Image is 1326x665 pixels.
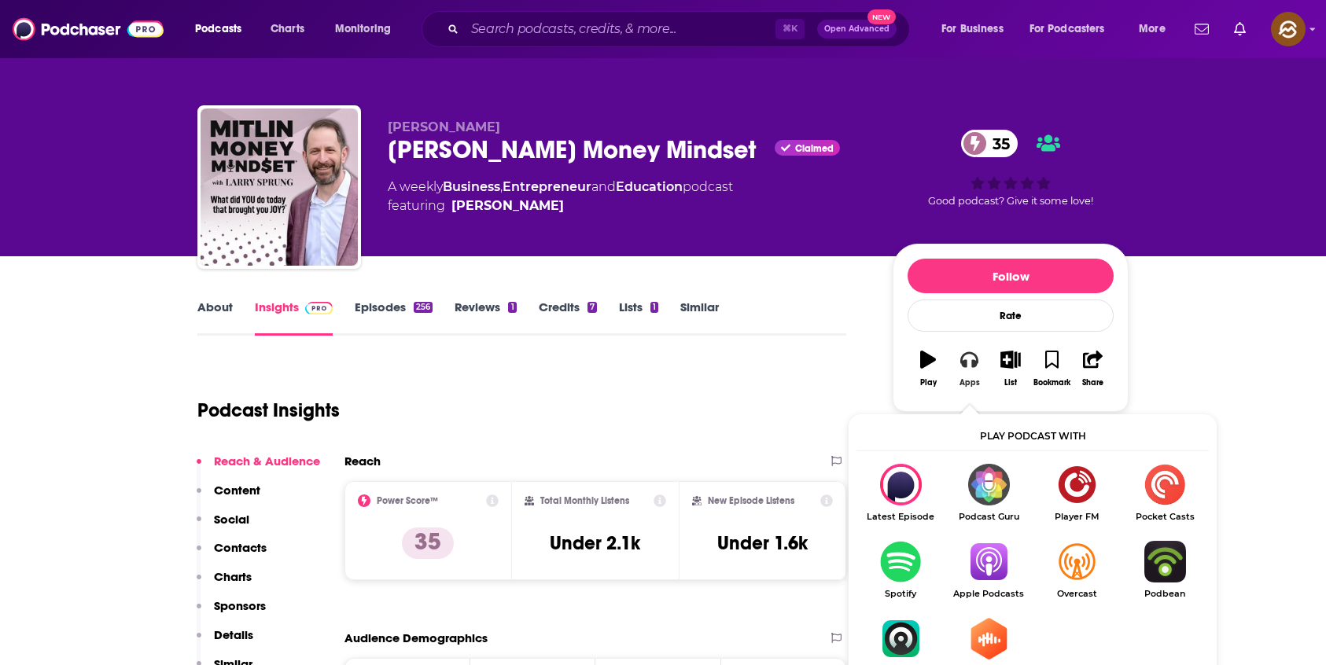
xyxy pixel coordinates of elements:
span: featuring [388,197,733,215]
button: Open AdvancedNew [817,20,897,39]
div: 256 [414,302,433,313]
a: PodbeanPodbean [1121,541,1209,599]
button: List [990,340,1031,397]
span: Charts [271,18,304,40]
button: open menu [184,17,262,42]
button: Sponsors [197,598,266,627]
img: Podchaser - Follow, Share and Rate Podcasts [13,14,164,44]
span: Good podcast? Give it some love! [928,195,1093,207]
span: Podcast Guru [945,512,1033,522]
p: Charts [214,569,252,584]
span: More [1139,18,1166,40]
h2: Total Monthly Listens [540,495,629,506]
div: A weekly podcast [388,178,733,215]
a: [PERSON_NAME] [451,197,564,215]
a: Business [443,179,500,194]
div: Bookmark [1033,378,1070,388]
img: User Profile [1271,12,1306,46]
button: Details [197,627,253,656]
p: Content [214,483,260,498]
div: 7 [587,302,597,313]
div: Apps [960,378,980,388]
button: open menu [1128,17,1185,42]
p: Contacts [214,540,267,555]
a: Charts [260,17,314,42]
span: and [591,179,616,194]
a: Entrepreneur [503,179,591,194]
a: OvercastOvercast [1033,541,1121,599]
span: Spotify [856,589,945,599]
a: Credits7 [539,299,597,336]
button: Content [197,483,260,512]
a: Show notifications dropdown [1228,16,1252,42]
span: For Business [941,18,1004,40]
p: 35 [402,527,454,559]
a: Similar [680,299,719,336]
p: Reach & Audience [214,454,320,468]
button: Show profile menu [1271,12,1306,46]
p: Social [214,512,249,527]
a: InsightsPodchaser Pro [255,299,333,336]
h2: Audience Demographics [344,630,488,645]
h2: Power Score™ [377,495,438,506]
span: Claimed [795,145,834,152]
a: Player FMPlayer FM [1033,464,1121,522]
span: [PERSON_NAME] [388,119,500,134]
a: About [197,299,233,336]
span: Logged in as hey85204 [1271,12,1306,46]
div: Search podcasts, credits, & more... [436,11,925,47]
input: Search podcasts, credits, & more... [465,17,775,42]
h2: New Episode Listens [708,495,794,506]
span: ⌘ K [775,19,805,39]
span: Pocket Casts [1121,512,1209,522]
span: Open Advanced [824,25,890,33]
div: Play [920,378,937,388]
button: open menu [930,17,1023,42]
h3: Under 1.6k [717,531,808,555]
button: Reach & Audience [197,454,320,483]
a: SpotifySpotify [856,541,945,599]
a: Lists1 [619,299,658,336]
p: Sponsors [214,598,266,613]
span: , [500,179,503,194]
div: Share [1082,378,1103,388]
h1: Podcast Insights [197,399,340,422]
button: Charts [197,569,252,598]
div: Play podcast with [856,422,1209,451]
a: Show notifications dropdown [1188,16,1215,42]
span: Podbean [1121,589,1209,599]
button: Play [908,340,948,397]
a: 35 [961,130,1018,157]
a: Podcast GuruPodcast Guru [945,464,1033,522]
div: Mitlin Money Mindset on Latest Episode [856,464,945,522]
span: Monitoring [335,18,391,40]
span: New [867,9,896,24]
div: List [1004,378,1017,388]
h3: Under 2.1k [550,531,640,555]
img: Podchaser Pro [305,302,333,314]
p: Details [214,627,253,642]
button: Contacts [197,540,267,569]
span: For Podcasters [1029,18,1105,40]
span: Latest Episode [856,512,945,522]
button: Share [1073,340,1114,397]
a: Episodes256 [355,299,433,336]
span: 35 [977,130,1018,157]
div: 35Good podcast? Give it some love! [893,119,1129,217]
span: Overcast [1033,589,1121,599]
button: Apps [948,340,989,397]
a: Apple PodcastsApple Podcasts [945,541,1033,599]
button: Social [197,512,249,541]
h2: Reach [344,454,381,468]
button: open menu [1019,17,1128,42]
a: Reviews1 [455,299,516,336]
div: 1 [508,302,516,313]
a: Education [616,179,683,194]
img: Mitlin Money Mindset [201,108,358,266]
button: Bookmark [1031,340,1072,397]
button: open menu [324,17,411,42]
span: Podcasts [195,18,241,40]
span: Player FM [1033,512,1121,522]
span: Apple Podcasts [945,589,1033,599]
